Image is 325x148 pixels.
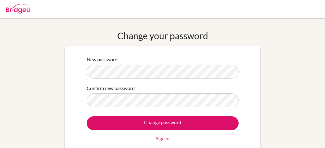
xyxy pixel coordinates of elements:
[156,135,169,142] a: Sign in
[87,116,239,130] input: Change password
[87,56,117,63] label: New password
[87,85,135,92] label: Confirm new password
[117,30,208,41] h1: Change your password
[6,4,30,14] img: Bridge-U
